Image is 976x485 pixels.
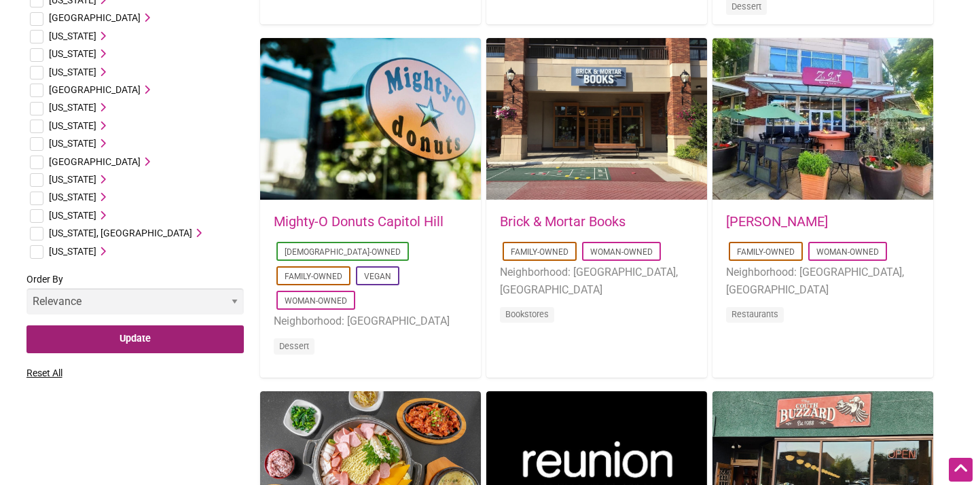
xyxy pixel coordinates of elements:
[49,138,96,149] span: [US_STATE]
[49,102,96,113] span: [US_STATE]
[505,309,549,319] a: Bookstores
[49,31,96,41] span: [US_STATE]
[590,247,653,257] a: Woman-Owned
[26,325,244,353] input: Update
[500,264,693,298] li: Neighborhood: [GEOGRAPHIC_DATA], [GEOGRAPHIC_DATA]
[731,1,761,12] a: Dessert
[49,174,96,185] span: [US_STATE]
[949,458,973,482] div: Scroll Back to Top
[49,12,141,23] span: [GEOGRAPHIC_DATA]
[49,48,96,59] span: [US_STATE]
[49,84,141,95] span: [GEOGRAPHIC_DATA]
[49,210,96,221] span: [US_STATE]
[511,247,568,257] a: Family-Owned
[49,120,96,131] span: [US_STATE]
[274,213,444,230] a: Mighty-O Donuts Capitol Hill
[500,213,626,230] a: Brick & Mortar Books
[274,312,467,330] li: Neighborhood: [GEOGRAPHIC_DATA]
[726,213,828,230] a: [PERSON_NAME]
[26,288,244,315] select: Order By
[49,192,96,202] span: [US_STATE]
[731,309,778,319] a: Restaurants
[285,247,401,257] a: [DEMOGRAPHIC_DATA]-Owned
[285,272,342,281] a: Family-Owned
[49,67,96,77] span: [US_STATE]
[49,246,96,257] span: [US_STATE]
[26,367,62,378] a: Reset All
[726,264,920,298] li: Neighborhood: [GEOGRAPHIC_DATA], [GEOGRAPHIC_DATA]
[364,272,391,281] a: Vegan
[49,228,192,238] span: [US_STATE], [GEOGRAPHIC_DATA]
[816,247,879,257] a: Woman-Owned
[737,247,795,257] a: Family-Owned
[285,296,347,306] a: Woman-Owned
[279,341,309,351] a: Dessert
[49,156,141,167] span: [GEOGRAPHIC_DATA]
[26,271,244,325] label: Order By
